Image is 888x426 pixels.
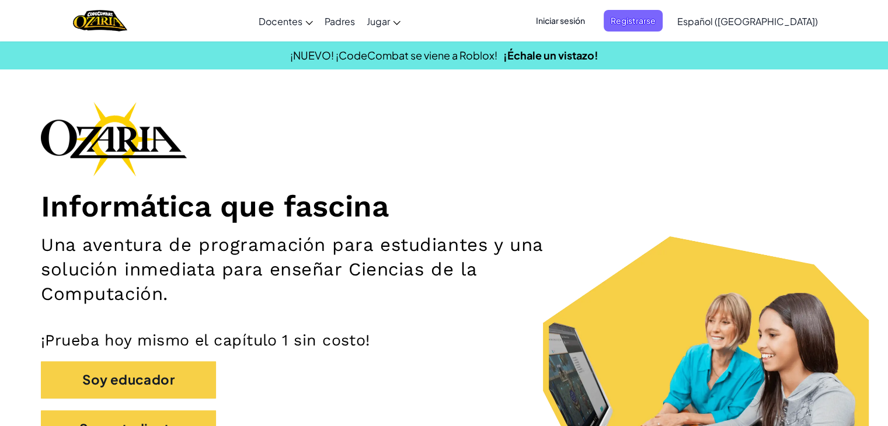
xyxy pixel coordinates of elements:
button: Registrarse [604,10,663,32]
span: Español ([GEOGRAPHIC_DATA]) [677,15,818,27]
span: ¡NUEVO! ¡CodeCombat se viene a Roblox! [290,48,497,62]
span: Jugar [367,15,390,27]
h1: Informática que fascina [41,188,847,224]
a: Jugar [361,5,406,37]
img: Home [73,9,127,33]
a: Docentes [253,5,319,37]
button: Soy educador [41,361,216,398]
button: Iniciar sesión [529,10,592,32]
a: Padres [319,5,361,37]
p: ¡Prueba hoy mismo el capítulo 1 sin costo! [41,330,847,350]
span: Docentes [259,15,302,27]
a: Ozaria by CodeCombat logo [73,9,127,33]
img: Ozaria branding logo [41,102,187,176]
a: Español ([GEOGRAPHIC_DATA]) [671,5,824,37]
h2: Una aventura de programación para estudiantes y una solución inmediata para enseñar Ciencias de l... [41,233,581,307]
a: ¡Échale un vistazo! [503,48,598,62]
